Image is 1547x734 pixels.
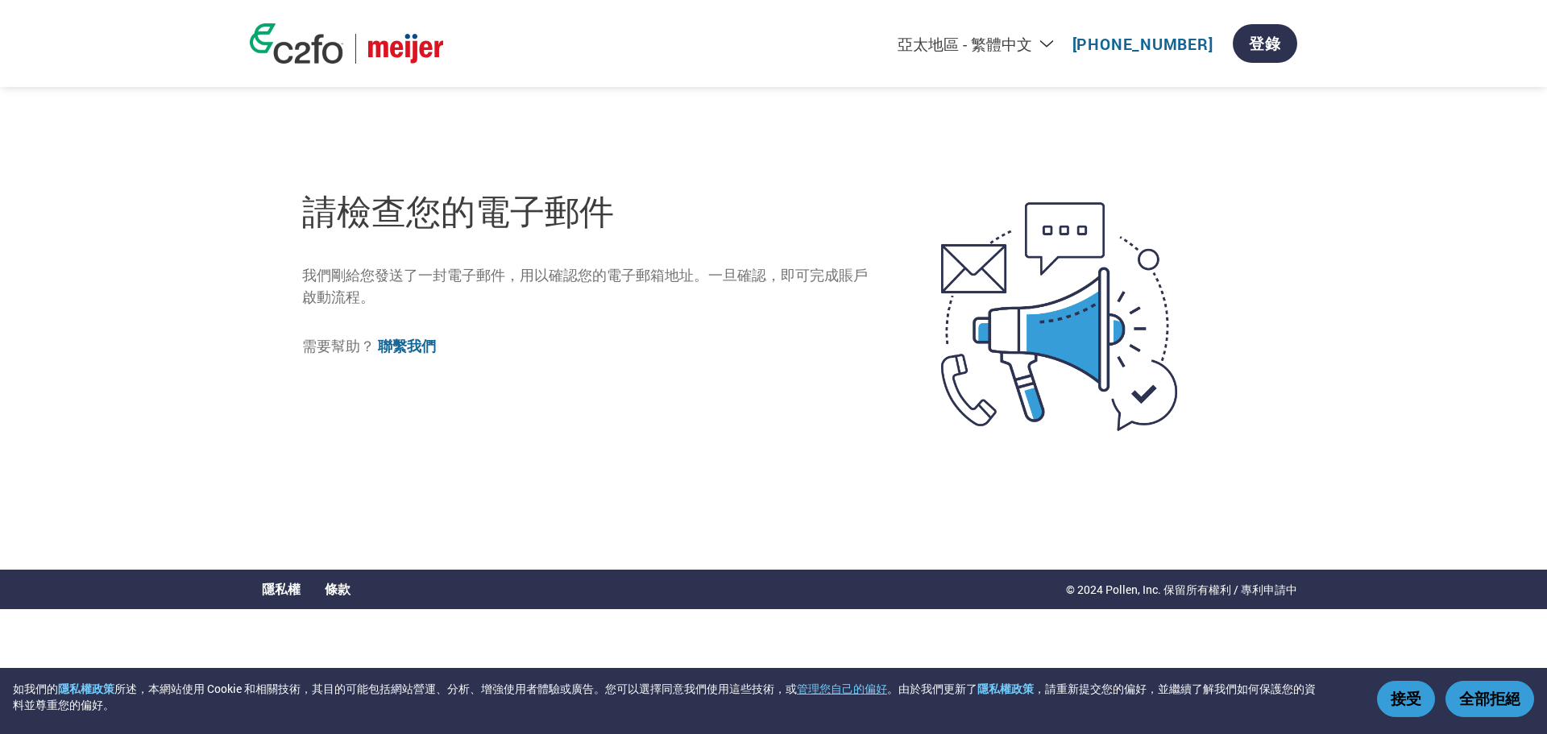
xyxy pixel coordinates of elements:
[325,580,350,599] a: 條款
[58,681,114,696] a: 隱私權政策
[378,337,436,355] a: 聯繫我們
[302,186,873,238] h1: 請檢查您的電子郵件
[302,336,873,357] p: 需要幫助？
[250,23,343,64] img: c2fo logo
[873,173,1245,460] img: open-email
[1072,34,1213,54] a: [PHONE_NUMBER]
[797,681,887,697] button: 管理您自己的偏好
[1445,681,1534,717] button: 全部拒絕
[262,580,301,599] a: 隱私權
[13,681,1325,713] div: 如我們的 所述，本網站使用 Cookie 和相關技術，其目的可能包括網站營運、分析、增強使用者體驗或廣告。您可以選擇同意我們使用這些技術，或 。由於我們更新了 ，請重新提交您的偏好，並繼續了解我...
[1377,681,1435,717] button: 接受
[1066,581,1297,598] p: © 2024 Pollen, Inc. 保留所有權利 / 專利申請中
[1233,24,1297,63] a: 登錄
[977,681,1034,696] a: 隱私權政策
[302,265,873,308] p: 我們剛給您發送了一封電子郵件，用以確認您的電子郵箱地址。一旦確認，即可完成賬戶啟動流程。
[368,34,443,64] img: Meijer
